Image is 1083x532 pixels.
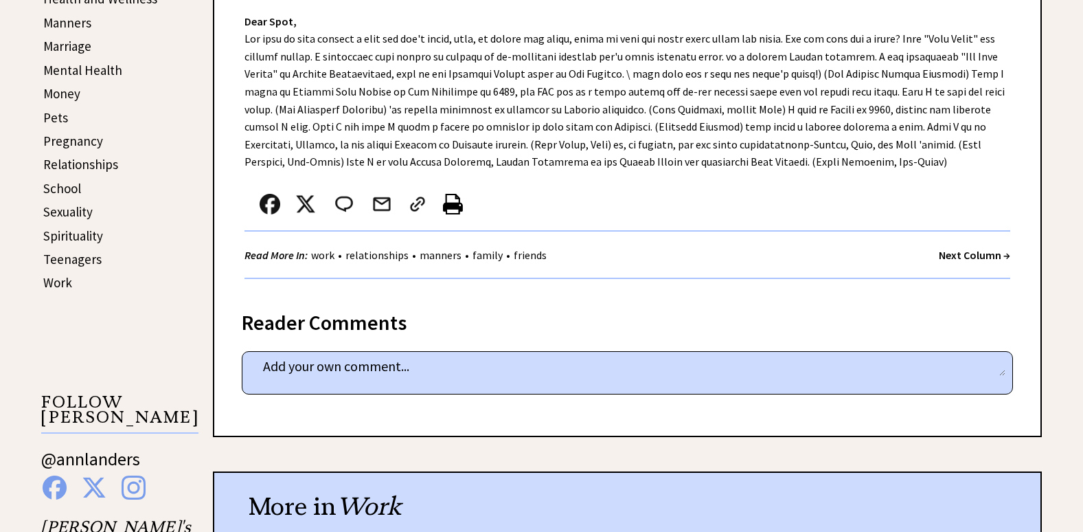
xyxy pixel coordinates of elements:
[469,248,506,262] a: family
[43,133,103,149] a: Pregnancy
[122,476,146,500] img: instagram%20blue.png
[372,194,392,214] img: mail.png
[43,476,67,500] img: facebook%20blue.png
[43,14,91,31] a: Manners
[43,274,72,291] a: Work
[41,447,140,484] a: @annlanders
[332,194,356,214] img: message_round%202.png
[244,14,297,28] strong: Dear Spot,
[43,228,103,244] a: Spirituality
[295,194,316,214] img: x_small.png
[342,248,412,262] a: relationships
[244,248,308,262] strong: Read More In:
[337,491,401,522] span: Work
[939,248,1010,262] a: Next Column →
[416,248,465,262] a: manners
[41,395,198,434] p: FOLLOW [PERSON_NAME]
[43,180,81,197] a: School
[244,247,550,264] div: • • • •
[43,203,93,220] a: Sexuality
[443,194,463,214] img: printer%20icon.png
[43,62,122,78] a: Mental Health
[82,476,106,500] img: x%20blue.png
[43,85,80,102] a: Money
[407,194,428,214] img: link_02.png
[308,248,338,262] a: work
[43,38,91,54] a: Marriage
[43,156,118,173] a: Relationships
[510,248,550,262] a: friends
[242,308,1013,330] div: Reader Comments
[43,109,68,126] a: Pets
[260,194,280,214] img: facebook.png
[43,251,102,267] a: Teenagers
